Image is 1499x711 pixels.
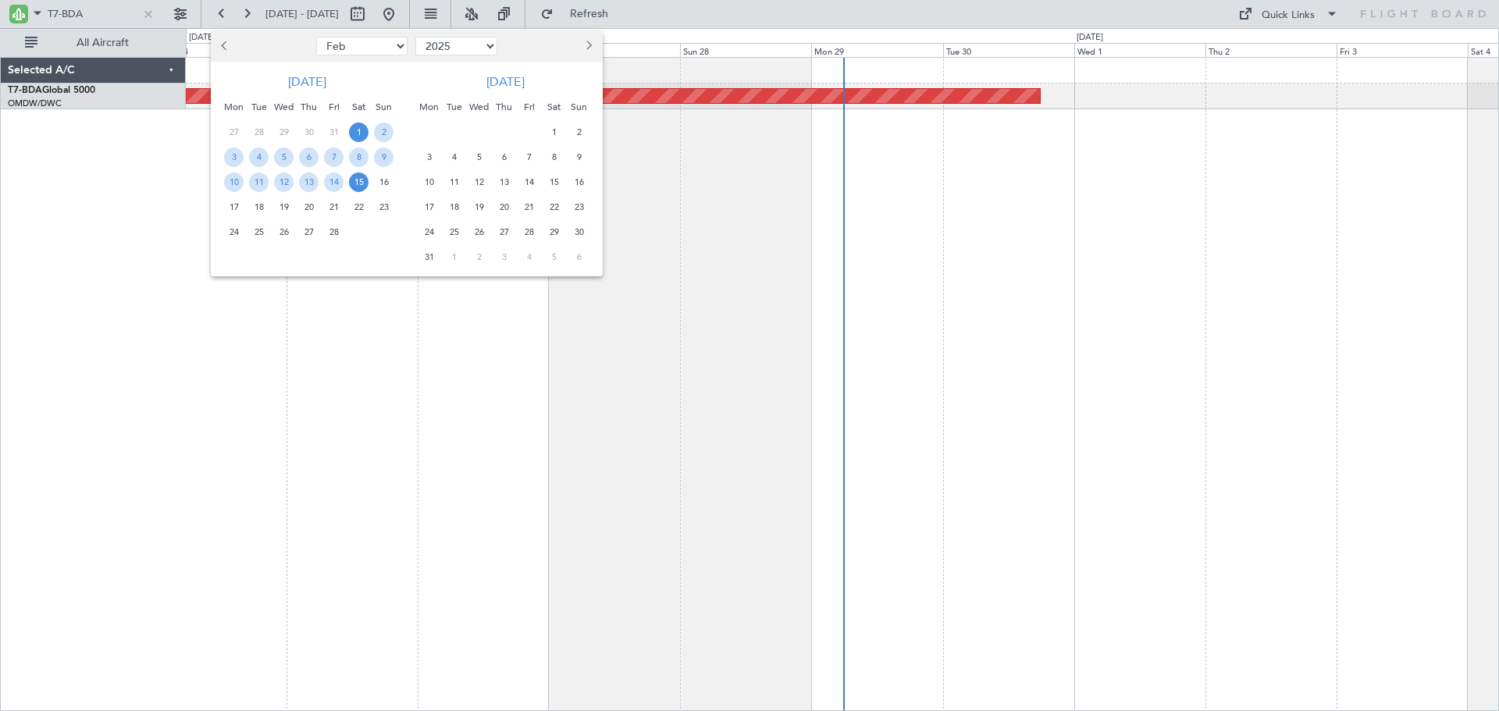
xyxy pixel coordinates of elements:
div: 29-3-2025 [542,219,567,244]
div: 18-3-2025 [442,194,467,219]
span: 2 [569,123,589,142]
div: 10-2-2025 [222,169,247,194]
div: 2-3-2025 [567,119,592,144]
span: 28 [324,222,344,242]
button: Previous month [217,34,234,59]
span: 16 [569,172,589,192]
div: 30-1-2025 [297,119,322,144]
div: 15-3-2025 [542,169,567,194]
span: 19 [274,197,294,217]
div: Tue [442,94,467,119]
div: Mon [222,94,247,119]
span: 26 [469,222,489,242]
div: 9-3-2025 [567,144,592,169]
span: 30 [569,222,589,242]
div: 25-2-2025 [247,219,272,244]
div: 9-2-2025 [372,144,397,169]
div: Fri [517,94,542,119]
span: 15 [544,172,564,192]
span: 1 [444,247,464,267]
div: 20-3-2025 [492,194,517,219]
div: 3-2-2025 [222,144,247,169]
span: 6 [569,247,589,267]
div: 11-3-2025 [442,169,467,194]
div: 22-3-2025 [542,194,567,219]
div: 4-2-2025 [247,144,272,169]
div: 20-2-2025 [297,194,322,219]
span: 26 [274,222,294,242]
div: 6-3-2025 [492,144,517,169]
div: Sat [347,94,372,119]
span: 28 [249,123,269,142]
div: 8-3-2025 [542,144,567,169]
span: 23 [569,197,589,217]
span: 21 [519,197,539,217]
span: 27 [299,222,319,242]
div: 13-2-2025 [297,169,322,194]
div: Wed [467,94,492,119]
span: 31 [419,247,439,267]
span: 14 [324,172,344,192]
div: 28-3-2025 [517,219,542,244]
div: Sun [372,94,397,119]
div: 26-2-2025 [272,219,297,244]
div: 14-3-2025 [517,169,542,194]
div: 5-3-2025 [467,144,492,169]
span: 18 [249,197,269,217]
span: 31 [324,123,344,142]
div: 17-3-2025 [417,194,442,219]
div: Mon [417,94,442,119]
div: 26-3-2025 [467,219,492,244]
div: 16-3-2025 [567,169,592,194]
div: 12-3-2025 [467,169,492,194]
span: 5 [544,247,564,267]
span: 9 [569,148,589,167]
div: 19-2-2025 [272,194,297,219]
div: 15-2-2025 [347,169,372,194]
div: 12-2-2025 [272,169,297,194]
select: Select year [415,37,497,55]
span: 19 [469,197,489,217]
span: 16 [374,172,393,192]
div: Tue [247,94,272,119]
span: 15 [349,172,369,192]
span: 22 [544,197,564,217]
div: 2-4-2025 [467,244,492,269]
div: 24-2-2025 [222,219,247,244]
span: 25 [444,222,464,242]
div: 5-2-2025 [272,144,297,169]
div: 28-1-2025 [247,119,272,144]
div: 6-4-2025 [567,244,592,269]
span: 29 [544,222,564,242]
span: 21 [324,197,344,217]
span: 9 [374,148,393,167]
span: 20 [299,197,319,217]
span: 2 [374,123,393,142]
span: 1 [544,123,564,142]
span: 24 [224,222,244,242]
span: 5 [469,148,489,167]
span: 10 [419,172,439,192]
div: 3-4-2025 [492,244,517,269]
span: 8 [544,148,564,167]
div: 19-3-2025 [467,194,492,219]
div: 30-3-2025 [567,219,592,244]
div: 7-3-2025 [517,144,542,169]
div: Fri [322,94,347,119]
span: 6 [299,148,319,167]
span: 25 [249,222,269,242]
div: 13-3-2025 [492,169,517,194]
span: 22 [349,197,369,217]
span: 4 [519,247,539,267]
span: 28 [519,222,539,242]
div: 31-1-2025 [322,119,347,144]
span: 3 [419,148,439,167]
span: 10 [224,172,244,192]
div: 18-2-2025 [247,194,272,219]
div: 4-3-2025 [442,144,467,169]
div: 4-4-2025 [517,244,542,269]
div: 10-3-2025 [417,169,442,194]
span: 1 [349,123,369,142]
span: 5 [274,148,294,167]
div: 22-2-2025 [347,194,372,219]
